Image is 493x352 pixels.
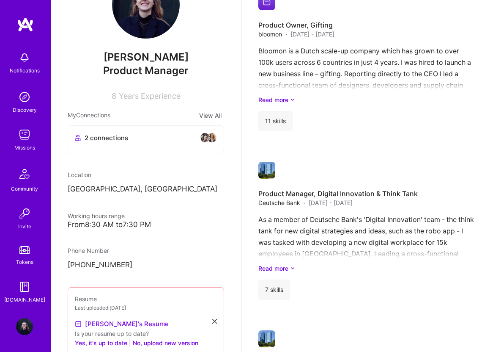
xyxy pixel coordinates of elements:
button: Yes, it's up to date [75,338,127,348]
img: Company logo [258,162,275,179]
div: 7 skills [258,280,290,300]
h4: Product Manager, Digital Innovation & Think Tank [258,189,418,198]
span: My Connections [68,111,110,120]
img: tokens [19,246,30,254]
p: [GEOGRAPHIC_DATA], [GEOGRAPHIC_DATA] [68,184,224,194]
div: Discovery [13,105,37,114]
img: avatar [200,133,210,143]
span: Deutsche Bank [258,198,300,207]
i: icon Close [212,319,217,324]
h4: Product Owner, Gifting [258,20,334,30]
img: teamwork [16,126,33,143]
div: Tokens [16,258,33,266]
img: guide book [16,278,33,295]
p: [PHONE_NUMBER] [68,260,224,270]
div: Notifications [10,66,40,75]
div: Community [11,184,38,193]
div: Is your resume up to date? [75,329,217,338]
i: icon ArrowDownSecondaryDark [290,264,295,273]
a: [PERSON_NAME]'s Resume [75,319,169,329]
div: 11 skills [258,111,293,131]
span: | [129,338,131,347]
div: Location [68,170,224,179]
span: [PERSON_NAME] [68,51,224,64]
a: Read more [258,95,476,104]
div: Invite [18,222,31,231]
div: [DOMAIN_NAME] [4,295,45,304]
img: Community [14,164,35,184]
span: [DATE] - [DATE] [290,30,334,39]
span: · [304,198,305,207]
span: bloomon [258,30,282,39]
i: icon Collaborator [75,135,81,141]
img: User Avatar [16,318,33,335]
span: Phone Number [68,247,109,254]
span: · [285,30,287,39]
img: Resume [75,321,82,327]
div: Missions [14,143,35,152]
img: Invite [16,205,33,222]
button: View All [197,111,224,120]
div: Last uploaded: [DATE] [75,303,217,312]
span: Resume [75,295,97,302]
img: logo [17,17,34,32]
img: avatar [207,133,217,143]
img: Company logo [258,330,275,347]
span: Working hours range [68,212,125,219]
span: Years Experience [119,91,181,100]
button: No, upload new version [133,338,198,348]
span: Product Manager [103,64,189,77]
img: bell [16,49,33,66]
a: Read more [258,264,476,273]
span: [DATE] - [DATE] [309,198,353,207]
span: 8 [112,91,116,100]
div: From 8:30 AM to 7:30 PM [68,220,224,229]
img: discovery [16,89,33,105]
i: icon ArrowDownSecondaryDark [290,95,295,104]
span: 2 connections [85,133,128,142]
